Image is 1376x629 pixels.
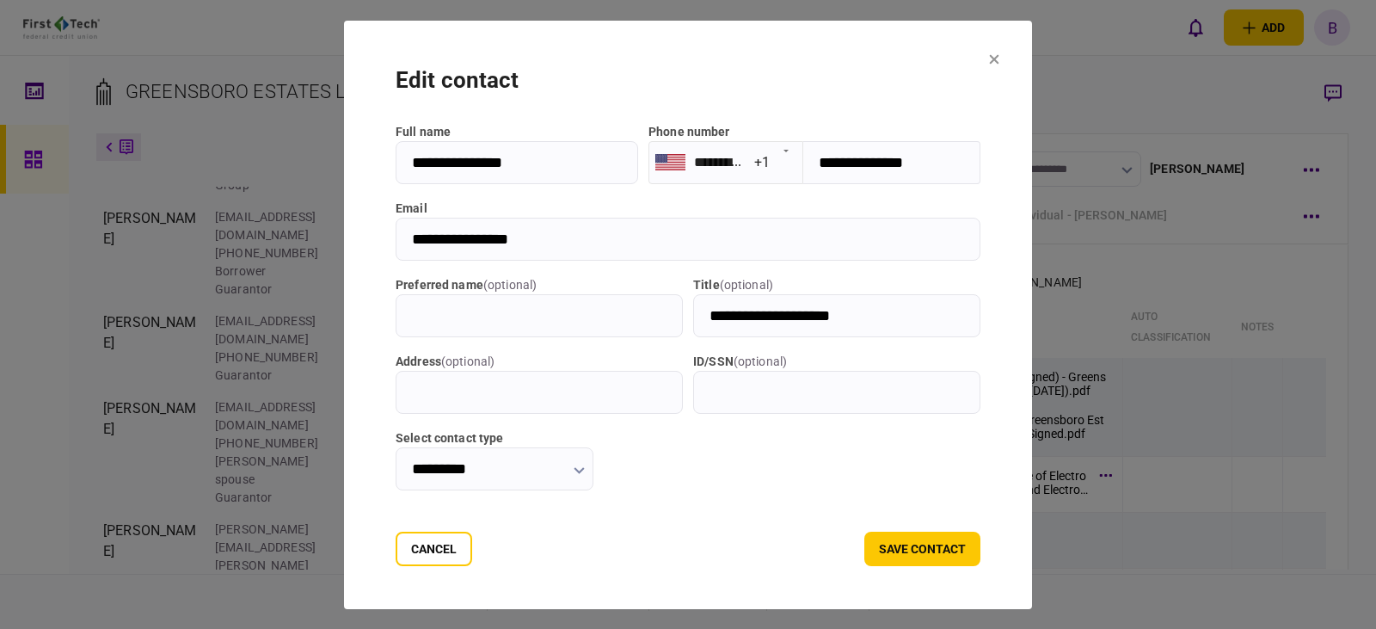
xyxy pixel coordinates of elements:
[396,276,683,294] label: Preferred name
[396,123,638,141] label: full name
[441,355,494,368] span: ( optional )
[693,353,980,371] label: ID/SSN
[655,154,685,170] img: us
[864,532,980,566] button: save contact
[774,138,798,162] button: Open
[693,371,980,414] input: ID/SSN
[754,152,770,172] div: +1
[734,355,787,368] span: ( optional )
[396,429,593,447] label: Select contact type
[396,447,593,490] input: Select contact type
[648,125,730,139] label: Phone number
[396,353,683,371] label: address
[720,278,773,292] span: ( optional )
[396,532,472,566] button: Cancel
[693,276,980,294] label: title
[483,278,537,292] span: ( optional )
[396,64,980,97] div: edit contact
[396,200,980,218] label: email
[396,294,683,337] input: Preferred name
[396,218,980,261] input: email
[396,141,638,184] input: full name
[693,294,980,337] input: title
[396,371,683,414] input: address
